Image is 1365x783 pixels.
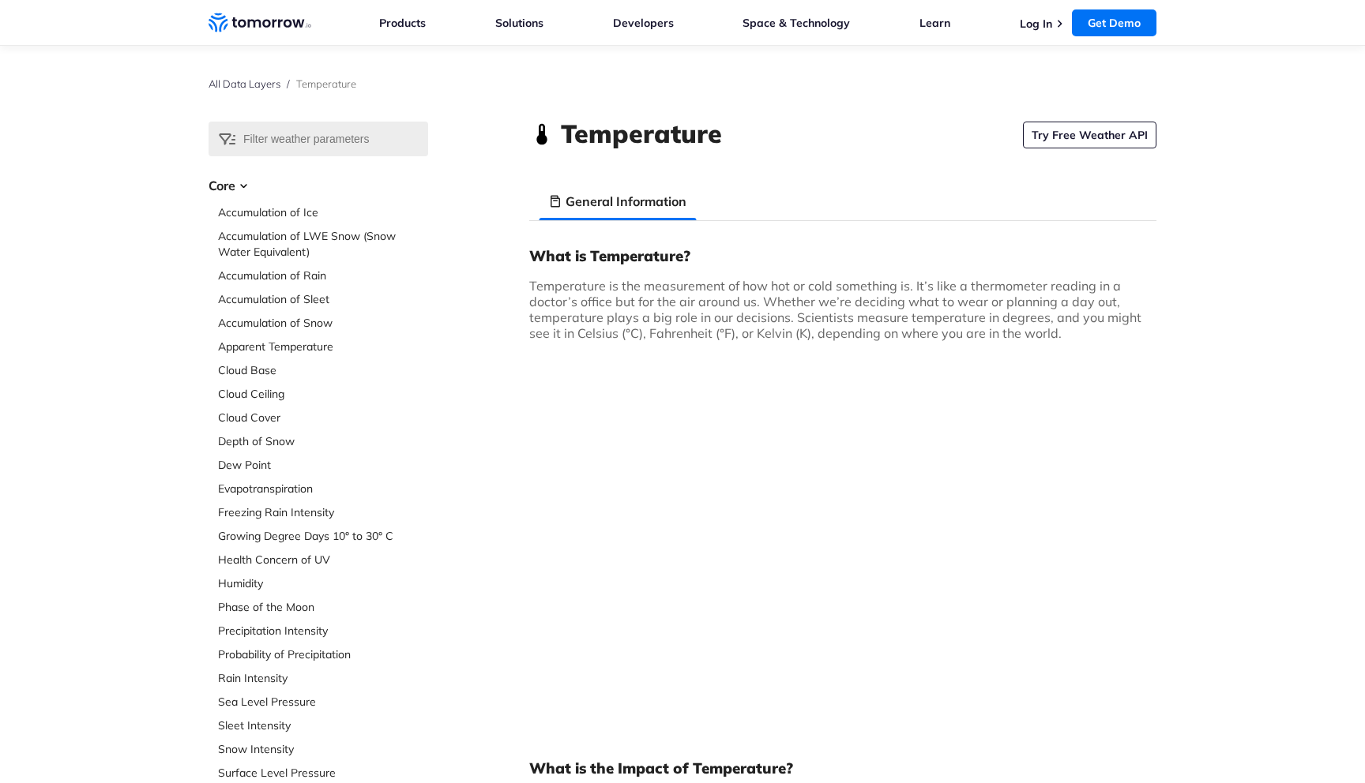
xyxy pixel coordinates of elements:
[218,694,428,710] a: Sea Level Pressure
[218,204,428,220] a: Accumulation of Ice
[218,646,428,662] a: Probability of Precipitation
[566,192,686,211] h3: General Information
[919,16,950,30] a: Learn
[613,16,674,30] a: Developers
[529,377,1156,730] iframe: How to Get Temperature Data?
[218,315,428,331] a: Accumulation of Snow
[218,291,428,307] a: Accumulation of Sleet
[218,504,428,520] a: Freezing Rain Intensity
[218,433,428,449] a: Depth of Snow
[218,552,428,568] a: Health Concern of UV
[218,362,428,378] a: Cloud Base
[495,16,543,30] a: Solutions
[218,386,428,402] a: Cloud Ceiling
[218,457,428,473] a: Dew Point
[209,77,280,90] a: All Data Layers
[218,670,428,686] a: Rain Intensity
[529,246,1156,265] h3: What is Temperature?
[209,11,311,35] a: Home link
[379,16,426,30] a: Products
[561,116,722,151] h1: Temperature
[539,182,696,220] li: General Information
[218,528,428,544] a: Growing Degree Days 10° to 30° C
[287,77,290,90] span: /
[1020,17,1052,31] a: Log In
[743,16,850,30] a: Space & Technology
[218,717,428,733] a: Sleet Intensity
[218,268,428,283] a: Accumulation of Rain
[218,575,428,591] a: Humidity
[529,759,1156,777] h3: What is the Impact of Temperature?
[218,765,428,781] a: Surface Level Pressure
[218,623,428,639] a: Precipitation Intensity
[218,741,428,757] a: Snow Intensity
[1023,122,1156,148] a: Try Free Weather API
[218,599,428,615] a: Phase of the Moon
[218,339,428,354] a: Apparent Temperature
[209,122,428,156] input: Filter weather parameters
[218,481,428,496] a: Evapotranspiration
[529,278,1156,341] p: Temperature is the measurement of how hot or cold something is. It’s like a thermometer reading i...
[218,228,428,260] a: Accumulation of LWE Snow (Snow Water Equivalent)
[1072,9,1156,36] a: Get Demo
[296,77,356,90] span: Temperature
[218,410,428,425] a: Cloud Cover
[209,176,428,195] h3: Core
